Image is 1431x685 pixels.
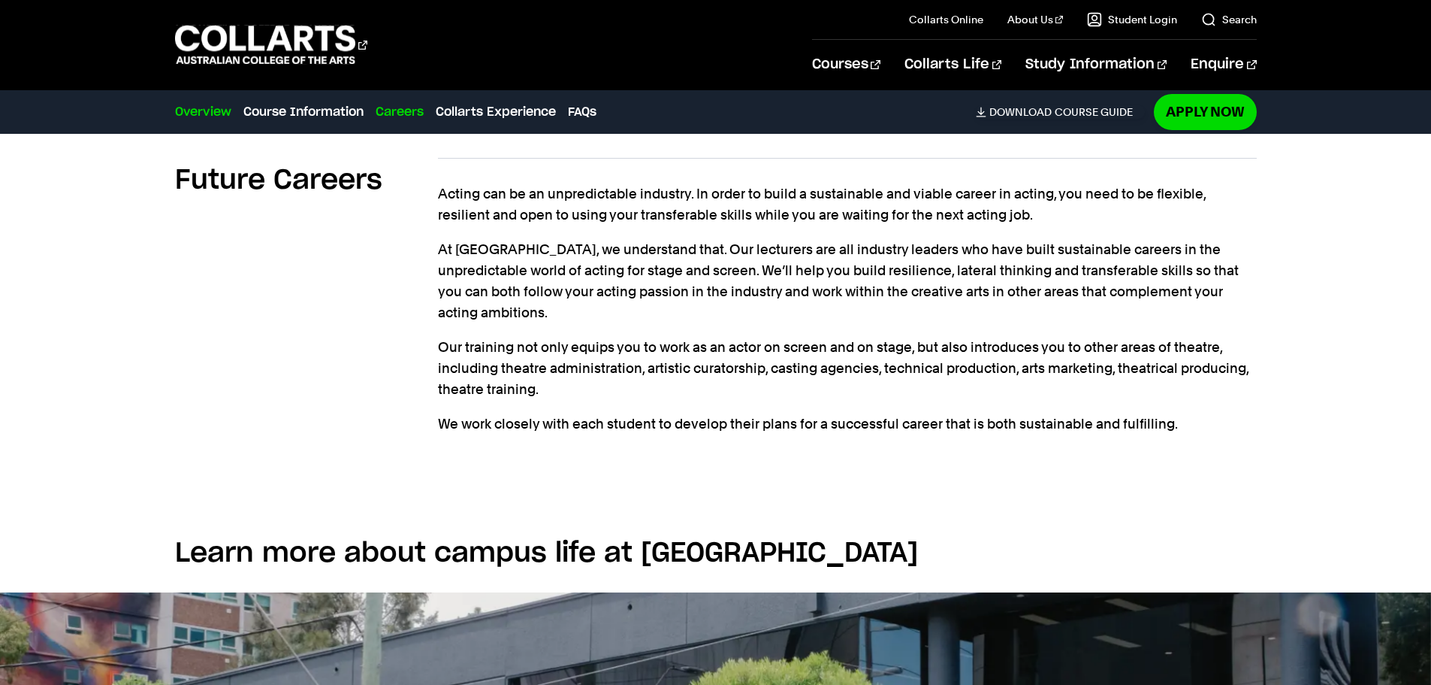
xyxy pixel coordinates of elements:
[175,103,231,121] a: Overview
[1191,40,1256,89] a: Enquire
[1087,12,1177,27] a: Student Login
[438,183,1257,226] p: Acting can be an unpredictable industry. In order to build a sustainable and viable career in act...
[243,103,364,121] a: Course Information
[436,103,556,121] a: Collarts Experience
[376,103,424,121] a: Careers
[438,414,1257,435] p: We work closely with each student to develop their plans for a successful career that is both sus...
[175,164,382,197] h2: Future Careers
[909,12,983,27] a: Collarts Online
[1007,12,1063,27] a: About Us
[568,103,596,121] a: FAQs
[976,105,1145,119] a: DownloadCourse Guide
[175,23,367,66] div: Go to homepage
[989,105,1052,119] span: Download
[175,537,1257,570] h2: Learn more about campus life at [GEOGRAPHIC_DATA]
[812,40,880,89] a: Courses
[904,40,1001,89] a: Collarts Life
[438,239,1257,323] p: At [GEOGRAPHIC_DATA], we understand that. Our lecturers are all industry leaders who have built s...
[1025,40,1167,89] a: Study Information
[1201,12,1257,27] a: Search
[1154,94,1257,129] a: Apply Now
[438,337,1257,400] p: Our training not only equips you to work as an actor on screen and on stage, but also introduces ...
